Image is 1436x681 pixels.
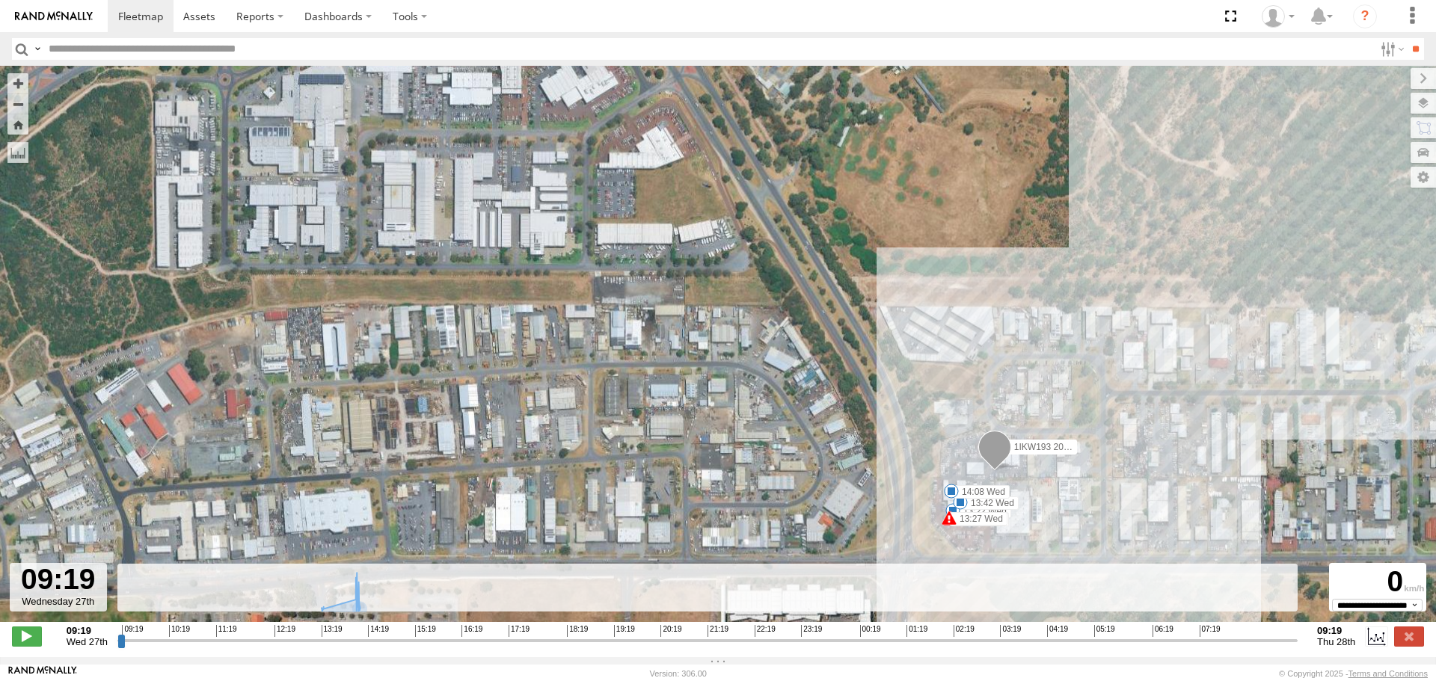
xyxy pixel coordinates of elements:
[31,38,43,60] label: Search Query
[368,625,389,637] span: 14:19
[169,625,190,637] span: 10:19
[755,625,776,637] span: 22:19
[1094,625,1115,637] span: 05:19
[949,512,1007,526] label: 13:27 Wed
[415,625,436,637] span: 15:19
[1348,669,1428,678] a: Terms and Conditions
[1353,4,1377,28] i: ?
[7,73,28,93] button: Zoom in
[906,625,927,637] span: 01:19
[951,513,1009,526] label: 13:26 Wed
[322,625,343,637] span: 13:19
[1256,5,1300,28] div: Andrew Fisher
[15,11,93,22] img: rand-logo.svg
[954,625,975,637] span: 02:19
[960,496,1019,510] label: 13:42 Wed
[122,625,143,637] span: 09:19
[951,485,1010,499] label: 14:08 Wed
[1331,565,1424,599] div: 0
[67,636,108,647] span: Wed 27th Aug 2025
[216,625,237,637] span: 11:19
[953,505,1011,518] label: 13:22 Wed
[567,625,588,637] span: 18:19
[7,93,28,114] button: Zoom out
[509,625,530,637] span: 17:19
[660,625,681,637] span: 20:19
[801,625,822,637] span: 23:19
[1047,625,1068,637] span: 04:19
[1000,625,1021,637] span: 03:19
[1200,625,1221,637] span: 07:19
[708,625,728,637] span: 21:19
[1317,636,1355,647] span: Thu 28th Aug 2025
[8,666,77,681] a: Visit our Website
[1411,167,1436,188] label: Map Settings
[860,625,881,637] span: 00:19
[274,625,295,637] span: 12:19
[650,669,707,678] div: Version: 306.00
[1394,626,1424,646] label: Close
[12,626,42,646] label: Play/Stop
[1279,669,1428,678] div: © Copyright 2025 -
[461,625,482,637] span: 16:19
[614,625,635,637] span: 19:19
[1014,441,1145,452] span: 1IKW193 2001092 Corolla Hatch
[1375,38,1407,60] label: Search Filter Options
[1317,625,1355,636] strong: 09:19
[1153,625,1173,637] span: 06:19
[7,142,28,163] label: Measure
[67,625,108,636] strong: 09:19
[7,114,28,135] button: Zoom Home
